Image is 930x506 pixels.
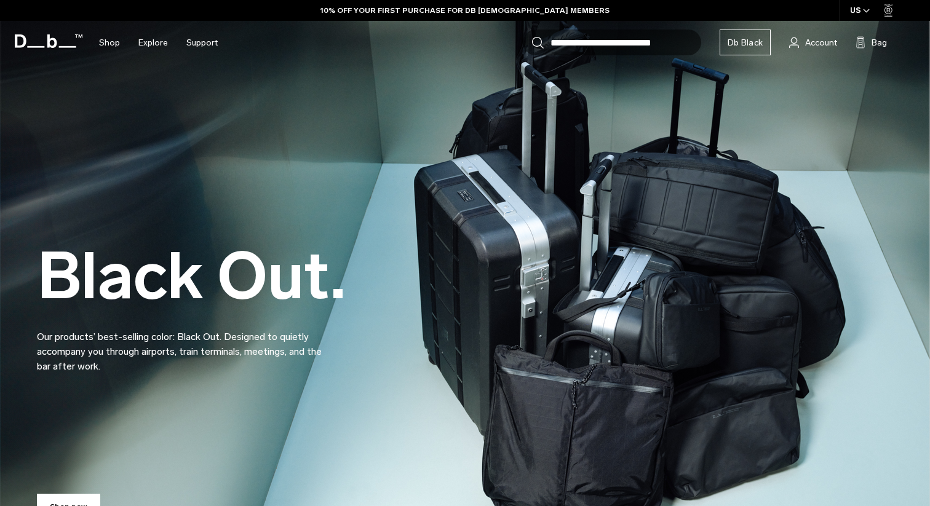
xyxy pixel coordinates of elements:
[872,36,887,49] span: Bag
[138,21,168,65] a: Explore
[37,244,346,309] h2: Black Out.
[856,35,887,50] button: Bag
[90,21,227,65] nav: Main Navigation
[99,21,120,65] a: Shop
[805,36,837,49] span: Account
[720,30,771,55] a: Db Black
[320,5,610,16] a: 10% OFF YOUR FIRST PURCHASE FOR DB [DEMOGRAPHIC_DATA] MEMBERS
[789,35,837,50] a: Account
[37,315,332,374] p: Our products’ best-selling color: Black Out. Designed to quietly accompany you through airports, ...
[186,21,218,65] a: Support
